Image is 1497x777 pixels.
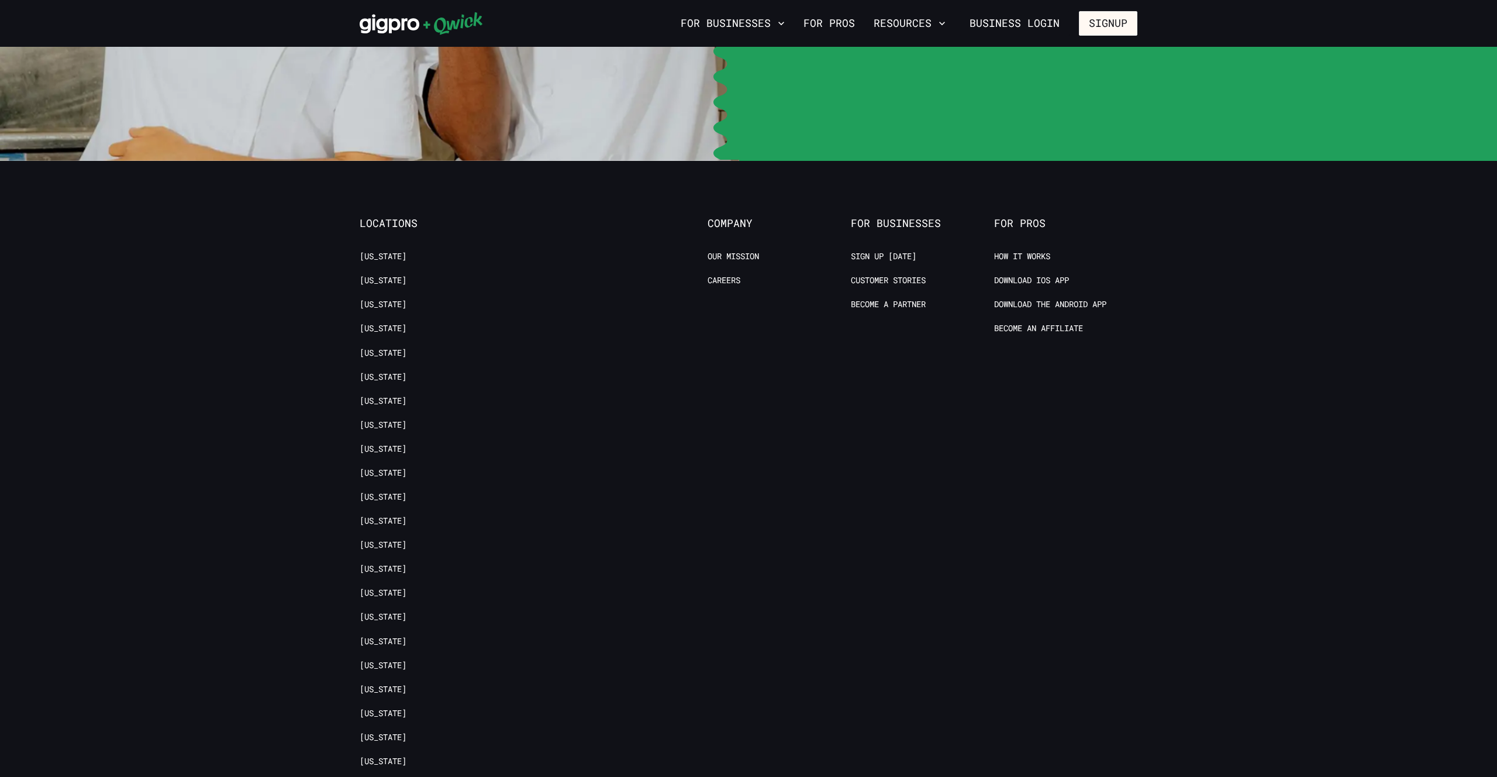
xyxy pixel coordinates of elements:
a: [US_STATE] [360,299,406,310]
a: [US_STATE] [360,732,406,743]
a: Become a Partner [851,299,926,310]
a: [US_STATE] [360,491,406,503]
span: Company [708,217,851,230]
a: [US_STATE] [360,323,406,334]
span: For Businesses [851,217,994,230]
a: [US_STATE] [360,636,406,647]
a: [US_STATE] [360,515,406,527]
a: Business Login [960,11,1070,36]
a: For Pros [799,13,860,33]
a: [US_STATE] [360,275,406,286]
button: Resources [869,13,950,33]
a: [US_STATE] [360,660,406,671]
a: [US_STATE] [360,756,406,767]
a: [US_STATE] [360,563,406,575]
a: [US_STATE] [360,611,406,623]
a: Our Mission [708,251,759,262]
button: Signup [1079,11,1137,36]
a: Download IOS App [994,275,1069,286]
a: [US_STATE] [360,684,406,695]
a: [US_STATE] [360,539,406,551]
a: [US_STATE] [360,251,406,262]
span: For Pros [994,217,1137,230]
a: Become an Affiliate [994,323,1083,334]
a: [US_STATE] [360,467,406,479]
a: Careers [708,275,740,286]
button: For Businesses [676,13,789,33]
a: Download the Android App [994,299,1106,310]
a: [US_STATE] [360,372,406,383]
a: [US_STATE] [360,587,406,599]
a: [US_STATE] [360,396,406,407]
a: [US_STATE] [360,348,406,359]
span: Locations [360,217,503,230]
a: [US_STATE] [360,443,406,455]
a: How it Works [994,251,1050,262]
a: [US_STATE] [360,420,406,431]
a: Customer stories [851,275,926,286]
a: Sign up [DATE] [851,251,916,262]
a: [US_STATE] [360,708,406,719]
